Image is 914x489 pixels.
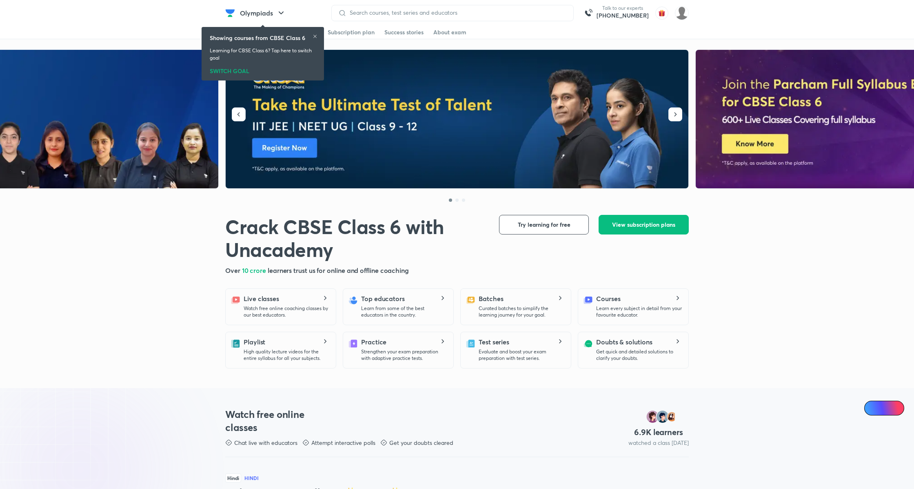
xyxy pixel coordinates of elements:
[597,11,649,20] a: [PHONE_NUMBER]
[433,28,466,36] div: About exam
[878,405,899,411] span: Ai Doubts
[244,348,329,362] p: High quality lecture videos for the entire syllabus for all your subjects.
[225,408,320,434] h3: Watch free online classes
[234,439,297,447] p: Chat live with educators
[225,266,242,275] span: Over
[596,305,682,318] p: Learn every subject in detail from your favourite educator.
[244,476,259,480] p: Hindi
[675,6,689,20] img: Suraj Tomar
[244,337,265,347] h5: Playlist
[225,215,486,261] h1: Crack CBSE Class 6 with Unacademy
[433,26,466,39] a: About exam
[384,26,424,39] a: Success stories
[596,348,682,362] p: Get quick and detailed solutions to clarify your doubts.
[311,439,375,447] p: Attempt interactive polls
[479,337,509,347] h5: Test series
[384,28,424,36] div: Success stories
[518,221,570,229] span: Try learning for free
[597,5,649,11] p: Talk to our experts
[242,266,268,275] span: 10 crore
[235,5,291,21] button: Olympiads
[389,439,453,447] p: Get your doubts cleared
[210,47,316,62] p: Learning for CBSE Class 6? Tap here to switch goal
[864,401,904,415] a: Ai Doubts
[628,439,689,447] p: watched a class [DATE]
[580,5,597,21] img: call-us
[479,348,564,362] p: Evaluate and boost your exam preparation with test series.
[612,221,675,229] span: View subscription plans
[244,305,329,318] p: Watch free online coaching classes by our best educators.
[225,8,235,18] img: Company Logo
[655,7,668,20] img: avatar
[328,26,375,39] a: Subscription plan
[210,65,316,74] div: SWITCH GOAL
[210,33,305,42] h6: Showing courses from CBSE Class 6
[479,305,564,318] p: Curated batches to simplify the learning journey for your goal.
[346,9,567,16] input: Search courses, test series and educators
[268,266,409,275] span: learners trust us for online and offline coaching
[499,215,589,234] button: Try learning for free
[328,28,375,36] div: Subscription plan
[361,348,447,362] p: Strengthen your exam preparation with adaptive practice tests.
[361,305,447,318] p: Learn from some of the best educators in the country.
[361,294,405,304] h5: Top educators
[361,337,386,347] h5: Practice
[225,473,241,482] span: Hindi
[634,427,683,438] h4: 6.9 K learners
[596,337,652,347] h5: Doubts & solutions
[479,294,503,304] h5: Batches
[869,405,876,411] img: Icon
[244,294,279,304] h5: Live classes
[596,294,620,304] h5: Courses
[599,215,689,234] button: View subscription plans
